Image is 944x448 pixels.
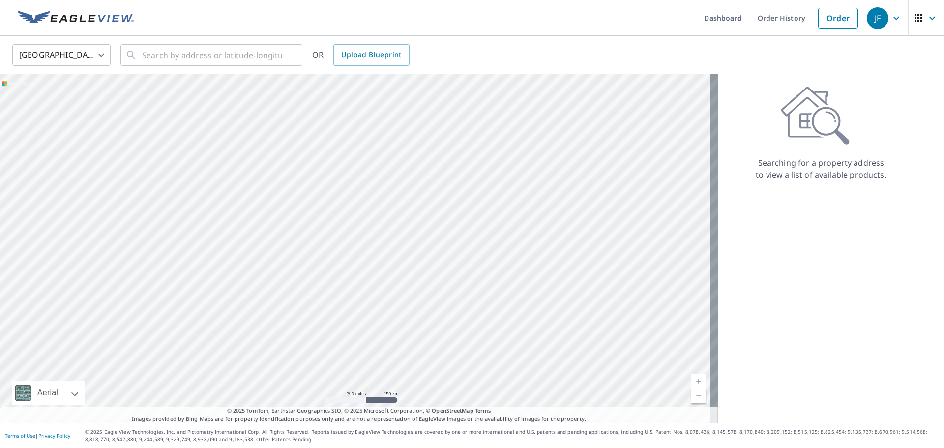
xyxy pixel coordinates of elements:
[333,44,409,66] a: Upload Blueprint
[341,49,401,61] span: Upload Blueprint
[818,8,858,29] a: Order
[432,407,473,414] a: OpenStreetMap
[85,428,939,443] p: © 2025 Eagle View Technologies, Inc. and Pictometry International Corp. All Rights Reserved. Repo...
[475,407,491,414] a: Terms
[755,157,887,180] p: Searching for a property address to view a list of available products.
[12,381,85,405] div: Aerial
[691,388,706,403] a: Current Level 5, Zoom Out
[34,381,61,405] div: Aerial
[12,41,111,69] div: [GEOGRAPHIC_DATA]
[18,11,134,26] img: EV Logo
[227,407,491,415] span: © 2025 TomTom, Earthstar Geographics SIO, © 2025 Microsoft Corporation, ©
[142,41,282,69] input: Search by address or latitude-longitude
[38,432,70,439] a: Privacy Policy
[312,44,410,66] div: OR
[691,374,706,388] a: Current Level 5, Zoom In
[5,433,70,439] p: |
[867,7,888,29] div: JF
[5,432,35,439] a: Terms of Use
